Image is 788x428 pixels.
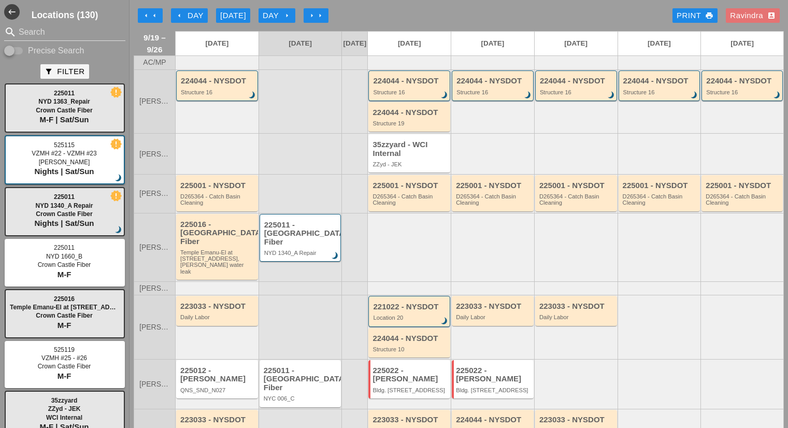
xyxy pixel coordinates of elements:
[36,202,93,209] span: NYD 1340_A Repair
[216,8,250,23] button: [DATE]
[771,90,783,101] i: brightness_3
[4,26,17,38] i: search
[283,11,291,20] i: arrow_right
[180,193,255,206] div: D265364 - Catch Basin Cleaning
[40,64,89,79] button: Filter
[451,32,534,55] a: [DATE]
[456,193,531,206] div: D265364 - Catch Basin Cleaning
[372,161,448,167] div: ZZyd - JEK
[372,140,448,158] div: 35zzyard - WCI Internal
[54,141,75,149] span: 525115
[540,89,614,95] div: Structure 16
[38,261,91,268] span: Crown Castle Fiber
[181,77,255,85] div: 224044 - NYSDOT
[176,32,259,55] a: [DATE]
[456,416,531,424] div: 224044 - NYSDOT
[264,395,339,402] div: NYC 006_C
[372,334,448,343] div: 224044 - NYSDOT
[456,77,531,85] div: 224044 - NYSDOT
[623,77,697,85] div: 224044 - NYSDOT
[54,295,75,303] span: 225016
[623,193,698,206] div: D265364 - Catch Basin Cleaning
[39,115,89,124] span: M-F | Sat/Sun
[456,387,531,393] div: Bldg. 130 5th Ave
[539,302,614,311] div: 223033 - NYSDOT
[36,312,92,319] span: Crown Castle Fiber
[45,67,53,76] i: filter_alt
[180,416,255,424] div: 223033 - NYSDOT
[372,346,448,352] div: Structure 10
[439,90,450,101] i: brightness_3
[38,98,90,105] span: NYD 1363_Repair
[4,45,125,57] div: Enable Precise search to match search terms exactly.
[54,244,75,251] span: 225011
[139,284,170,292] span: [PERSON_NAME]
[539,193,614,206] div: D265364 - Catch Basin Cleaning
[180,387,255,393] div: QNS_SND_N027
[180,249,255,275] div: Temple Emanu-El at 1 E 65th Str, NYC, POE water leak
[456,366,531,383] div: 225022 - [PERSON_NAME]
[143,59,166,66] span: AC/MP
[180,314,255,320] div: Daily Labor
[726,8,780,23] button: Ravindra
[623,89,697,95] div: Structure 16
[373,315,447,321] div: Location 20
[705,11,713,20] i: print
[4,4,20,20] i: west
[372,120,448,126] div: Structure 19
[10,304,221,311] span: Temple Emanu-El at [STREET_ADDRESS], [PERSON_NAME] water leak
[522,90,534,101] i: brightness_3
[150,11,159,20] i: arrow_left
[372,108,448,117] div: 224044 - NYSDOT
[180,220,255,246] div: 225016 - [GEOGRAPHIC_DATA] Fiber
[54,193,75,201] span: 225011
[139,323,170,331] span: [PERSON_NAME]
[175,11,183,20] i: arrow_left
[48,405,81,412] span: ZZyd - JEK
[264,366,339,392] div: 225011 - [GEOGRAPHIC_DATA] Fiber
[139,32,170,55] span: 9/19 – 9/26
[372,366,448,383] div: 225022 - [PERSON_NAME]
[304,8,328,23] button: Move Ahead 1 Week
[767,11,776,20] i: account_box
[535,32,618,55] a: [DATE]
[456,181,531,190] div: 225001 - NYSDOT
[540,77,614,85] div: 224044 - NYSDOT
[58,270,71,279] span: M-F
[706,77,780,85] div: 224044 - NYSDOT
[32,150,96,157] span: VZMH #22 - VZMH #23
[372,387,448,393] div: Bldg. 130 5th Ave
[706,181,780,190] div: 225001 - NYSDOT
[113,224,124,236] i: brightness_3
[34,219,94,227] span: Nights | Sat/Sun
[46,253,82,260] span: NYD 1660_B
[41,354,87,362] span: VZMH #25 - #26
[330,250,341,262] i: brightness_3
[138,8,163,23] button: Move Back 1 Week
[180,366,255,383] div: 225012 - [PERSON_NAME]
[308,11,316,20] i: arrow_right
[539,314,614,320] div: Daily Labor
[39,159,90,166] span: [PERSON_NAME]
[373,89,447,95] div: Structure 16
[139,380,170,388] span: [PERSON_NAME]
[689,90,700,101] i: brightness_3
[373,303,447,311] div: 221022 - NYSDOT
[456,314,531,320] div: Daily Labor
[706,193,780,206] div: D265364 - Catch Basin Cleaning
[142,11,150,20] i: arrow_left
[139,97,170,105] span: [PERSON_NAME]
[111,88,121,97] i: new_releases
[180,302,255,311] div: 223033 - NYSDOT
[36,107,92,114] span: Crown Castle Fiber
[539,181,614,190] div: 225001 - NYSDOT
[38,363,91,370] span: Crown Castle Fiber
[677,10,713,22] div: Print
[259,8,295,23] button: Day
[113,173,124,184] i: brightness_3
[342,32,367,55] a: [DATE]
[618,32,701,55] a: [DATE]
[171,8,208,23] button: Day
[439,316,450,327] i: brightness_3
[264,250,338,256] div: NYD 1340_A Repair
